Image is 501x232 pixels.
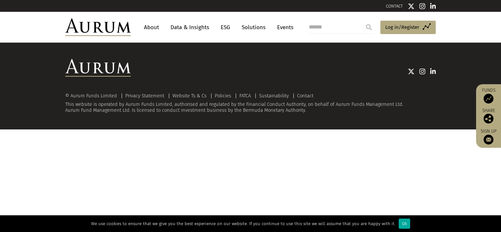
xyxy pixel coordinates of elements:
div: © Aurum Funds Limited [65,93,120,98]
a: Sign up [479,128,498,145]
a: Website Ts & Cs [172,93,207,99]
a: FATCA [239,93,251,99]
a: Privacy Statement [125,93,164,99]
img: Aurum [65,18,131,36]
div: Share [479,108,498,124]
img: Twitter icon [408,68,414,75]
a: ESG [217,21,233,33]
a: Contact [297,93,313,99]
a: Solutions [238,21,269,33]
img: Instagram icon [419,68,425,75]
a: Log in/Register [380,21,436,34]
input: Submit [362,21,375,34]
img: Instagram icon [419,3,425,10]
img: Linkedin icon [430,68,436,75]
div: This website is operated by Aurum Funds Limited, authorised and regulated by the Financial Conduc... [65,93,436,113]
a: Policies [215,93,231,99]
a: Events [274,21,293,33]
a: Sustainability [259,93,289,99]
img: Access Funds [484,94,493,104]
a: Funds [479,87,498,104]
a: CONTACT [386,4,403,9]
img: Twitter icon [408,3,414,10]
img: Linkedin icon [430,3,436,10]
a: About [141,21,162,33]
img: Share this post [484,114,493,124]
img: Aurum Logo [65,59,131,77]
span: Log in/Register [385,23,419,31]
a: Data & Insights [167,21,212,33]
